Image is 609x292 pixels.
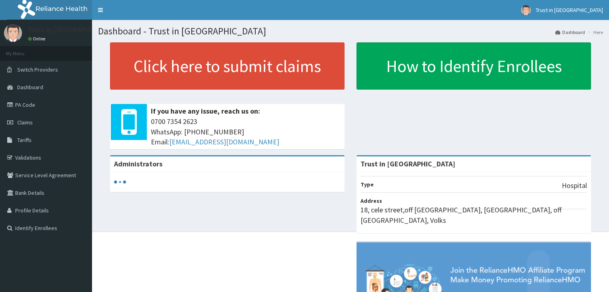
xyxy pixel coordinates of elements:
[17,136,32,144] span: Tariffs
[361,159,455,168] strong: Trust in [GEOGRAPHIC_DATA]
[151,116,341,147] span: 0700 7354 2623 WhatsApp: [PHONE_NUMBER] Email:
[562,180,587,191] p: Hospital
[4,24,22,42] img: User Image
[357,42,591,90] a: How to Identify Enrollees
[17,66,58,73] span: Switch Providers
[521,5,531,15] img: User Image
[110,42,345,90] a: Click here to submit claims
[555,29,585,36] a: Dashboard
[98,26,603,36] h1: Dashboard - Trust in [GEOGRAPHIC_DATA]
[17,119,33,126] span: Claims
[361,205,587,225] p: 18, cele street,off [GEOGRAPHIC_DATA], [GEOGRAPHIC_DATA], off [GEOGRAPHIC_DATA], Volks
[361,197,382,204] b: Address
[114,159,162,168] b: Administrators
[361,181,374,188] b: Type
[586,29,603,36] li: Here
[169,137,279,146] a: [EMAIL_ADDRESS][DOMAIN_NAME]
[28,26,119,33] p: Trust in [GEOGRAPHIC_DATA]
[536,6,603,14] span: Trust in [GEOGRAPHIC_DATA]
[151,106,260,116] b: If you have any issue, reach us on:
[28,36,47,42] a: Online
[17,84,43,91] span: Dashboard
[114,176,126,188] svg: audio-loading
